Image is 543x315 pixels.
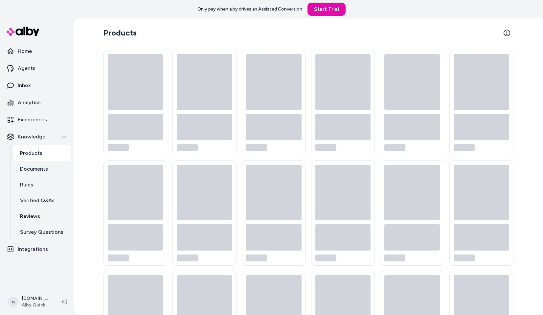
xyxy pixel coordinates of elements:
h2: Products [103,28,137,38]
p: Knowledge [18,133,45,141]
a: Analytics [3,95,71,110]
p: Integrations [18,245,48,253]
button: q[DOMAIN_NAME] ShopifyAlby QuickStart Store [4,291,57,312]
p: Reviews [20,212,40,220]
img: alby Logo [7,27,39,36]
a: Documents [13,161,71,177]
p: Experiences [18,116,47,124]
a: Products [13,145,71,161]
p: Rules [20,181,33,189]
p: Products [20,149,42,157]
a: Agents [3,61,71,76]
p: [DOMAIN_NAME] Shopify [22,295,51,302]
a: Rules [13,177,71,193]
a: Inbox [3,78,71,93]
p: Documents [20,165,48,173]
a: Home [3,43,71,59]
a: Integrations [3,241,71,257]
a: Start Trial [307,3,346,16]
span: q [8,297,18,307]
p: Survey Questions [20,228,63,236]
button: Knowledge [3,129,71,145]
p: Analytics [18,99,41,107]
a: Survey Questions [13,224,71,240]
span: Alby QuickStart Store [22,302,51,308]
p: Only pay when alby drives an Assisted Conversion [197,6,302,12]
p: Agents [18,64,35,72]
a: Verified Q&As [13,193,71,208]
p: Home [18,47,32,55]
a: Reviews [13,208,71,224]
a: Experiences [3,112,71,128]
p: Inbox [18,82,31,89]
p: Verified Q&As [20,197,55,205]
